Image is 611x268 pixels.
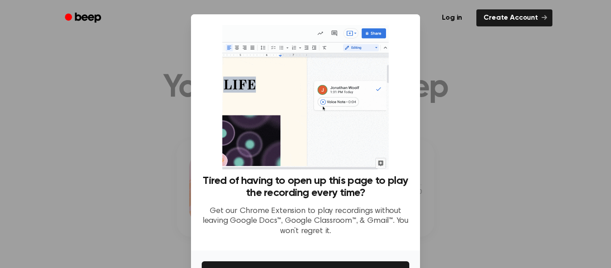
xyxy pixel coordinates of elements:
[202,175,409,199] h3: Tired of having to open up this page to play the recording every time?
[59,9,109,27] a: Beep
[222,25,388,170] img: Beep extension in action
[202,206,409,237] p: Get our Chrome Extension to play recordings without leaving Google Docs™, Google Classroom™, & Gm...
[476,9,552,26] a: Create Account
[433,8,471,28] a: Log in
